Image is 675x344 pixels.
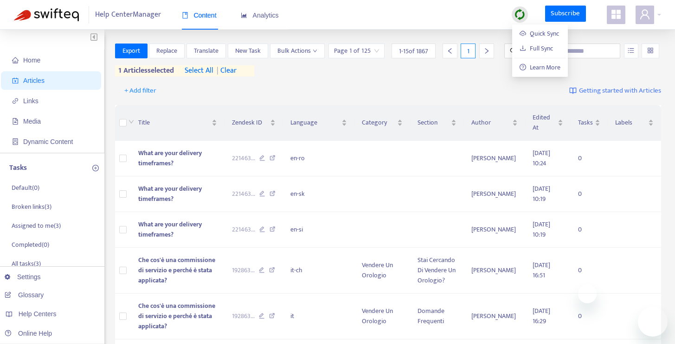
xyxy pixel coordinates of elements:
span: 221463 ... [232,153,255,163]
span: [DATE] 16:51 [533,260,550,281]
span: home [12,57,19,63]
span: [DATE] 10:19 [533,183,550,204]
td: [PERSON_NAME] [464,248,525,294]
td: [PERSON_NAME] [464,176,525,212]
span: Che cos'è una commissione di servizio e perché è stata applicata? [138,300,215,331]
button: Export [115,44,148,58]
div: 1 [461,44,476,58]
td: it [283,294,354,339]
span: Export [122,46,140,56]
span: 192863 ... [232,311,255,321]
th: Labels [608,105,661,141]
button: Translate [186,44,226,58]
span: Language [290,118,340,128]
span: + Add filter [124,85,156,96]
span: What are your delivery timeframes? [138,148,202,169]
td: 0 [571,294,608,339]
button: Bulk Actionsdown [270,44,325,58]
span: down [129,119,134,125]
span: Articles [23,77,45,84]
span: user [639,9,650,20]
p: Assigned to me ( 3 ) [12,221,61,231]
span: Help Center Manager [95,6,161,24]
span: [DATE] 10:24 [533,148,550,169]
span: Dynamic Content [23,138,73,145]
span: Replace [156,46,177,56]
span: Getting started with Articles [579,86,661,96]
span: Edited At [533,113,556,133]
td: [PERSON_NAME] [464,212,525,248]
p: Completed ( 0 ) [12,240,49,250]
img: Swifteq [14,8,79,21]
span: Che cos'è una commissione di servizio e perché è stata applicata? [138,255,215,286]
span: link [12,98,19,104]
td: 0 [571,248,608,294]
td: Vendere Un Orologio [354,248,410,294]
span: area-chart [241,12,247,19]
th: Title [131,105,225,141]
span: Section [418,118,449,128]
td: 0 [571,212,608,248]
span: Media [23,118,41,125]
span: right [483,48,490,54]
p: Broken links ( 3 ) [12,202,51,212]
a: question-circleLearn More [520,62,560,73]
span: left [447,48,453,54]
td: [PERSON_NAME] [464,141,525,176]
th: Zendesk ID [225,105,283,141]
span: What are your delivery timeframes? [138,183,202,204]
span: New Task [235,46,261,56]
span: Category [362,118,395,128]
td: it-ch [283,248,354,294]
td: [PERSON_NAME] [464,294,525,339]
th: Category [354,105,410,141]
a: Glossary [5,291,44,299]
p: All tasks ( 3 ) [12,259,41,269]
span: container [12,138,19,145]
span: appstore [611,9,622,20]
span: book [182,12,188,19]
td: en-sk [283,176,354,212]
span: Links [23,97,39,105]
span: Content [182,12,217,19]
span: Home [23,56,40,64]
span: down [313,49,317,53]
td: Stai Cercando Di Vendere Un Orologio? [410,248,464,294]
iframe: Close message [578,285,597,303]
span: Translate [194,46,219,56]
th: Author [464,105,525,141]
span: 192863 ... [232,265,255,275]
span: Help Centers [19,310,57,318]
a: Full Sync [520,43,553,54]
td: 0 [571,141,608,176]
span: [DATE] 10:19 [533,219,550,240]
span: | [217,64,219,77]
th: Section [410,105,464,141]
span: plus-circle [92,165,99,171]
th: Tasks [571,105,608,141]
span: clear [213,65,237,76]
span: Author [471,118,510,128]
a: Online Help [5,330,52,337]
img: sync.dc5367851b00ba804db3.png [514,9,526,20]
button: + Add filter [117,83,163,98]
th: Language [283,105,354,141]
span: 221463 ... [232,225,255,235]
a: Settings [5,273,41,281]
button: unordered-list [624,44,638,58]
span: search [510,48,516,54]
span: unordered-list [628,47,634,54]
img: image-link [569,87,577,94]
p: Default ( 0 ) [12,183,39,193]
button: New Task [228,44,268,58]
td: 0 [571,176,608,212]
a: Getting started with Articles [569,83,661,98]
span: Bulk Actions [277,46,317,56]
span: 1 - 15 of 1867 [399,46,428,56]
td: Domande Frequenti [410,294,464,339]
button: Replace [149,44,185,58]
span: Analytics [241,12,279,19]
span: Title [138,118,210,128]
span: Zendesk ID [232,118,268,128]
span: What are your delivery timeframes? [138,219,202,240]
